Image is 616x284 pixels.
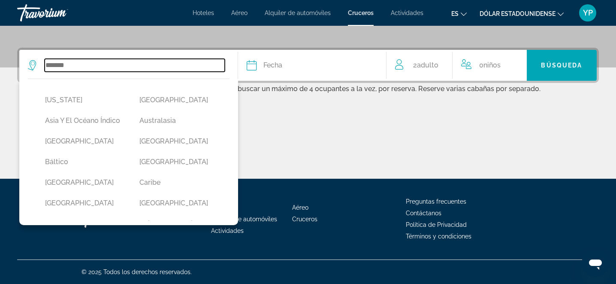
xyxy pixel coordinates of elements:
[41,154,127,170] button: Báltico
[231,9,248,16] a: Aéreo
[41,174,127,191] button: [GEOGRAPHIC_DATA]
[82,269,192,275] font: © 2025 Todos los derechos reservados.
[41,133,127,150] button: [GEOGRAPHIC_DATA]
[391,9,423,16] a: Actividades
[17,2,103,24] a: Travorium
[211,227,244,234] a: Actividades
[292,216,317,223] a: Cruceros
[348,9,374,16] a: Cruceros
[479,59,501,71] span: 0
[577,4,599,22] button: Menú de usuario
[387,50,527,81] button: Travelers: 2 adults, 0 children
[527,50,597,81] button: Búsqueda
[480,10,556,17] font: Dólar estadounidense
[247,50,378,81] button: Fecha
[406,198,466,205] a: Preguntas frecuentes
[583,8,593,17] font: YP
[451,10,459,17] font: es
[451,7,467,20] button: Cambiar idioma
[292,204,308,211] a: Aéreo
[263,59,282,71] span: Fecha
[41,195,127,211] button: [GEOGRAPHIC_DATA]
[406,233,471,240] a: Términos y condiciones
[265,9,331,16] a: Alquiler de automóviles
[135,113,221,129] button: Australasia
[135,195,221,211] button: [GEOGRAPHIC_DATA]
[211,216,277,223] a: Alquiler de automóviles
[135,216,221,232] button: Egipto y Mar Rojo
[17,83,599,93] p: Para obtener mejores resultados, recomendamos buscar un máximo de 4 ocupantes a la vez, por reser...
[41,92,127,108] button: [US_STATE]
[41,113,127,129] button: Asia y el Océano Índico
[193,9,214,16] a: Hoteles
[406,221,467,228] a: Política de Privacidad
[135,92,221,108] button: [GEOGRAPHIC_DATA]
[541,62,582,69] span: Búsqueda
[135,133,221,150] button: [GEOGRAPHIC_DATA]
[135,154,221,170] button: [GEOGRAPHIC_DATA]
[41,216,127,244] button: [GEOGRAPHIC_DATA] y Emiratos Árabes
[417,61,438,69] span: Adulto
[480,7,564,20] button: Cambiar moneda
[406,210,441,217] a: Contáctanos
[582,250,609,277] iframe: Botón para iniciar la ventana de mensajería
[135,174,221,191] button: Caribe
[19,50,597,81] div: Search widget
[483,61,501,69] span: Niños
[413,59,438,71] span: 2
